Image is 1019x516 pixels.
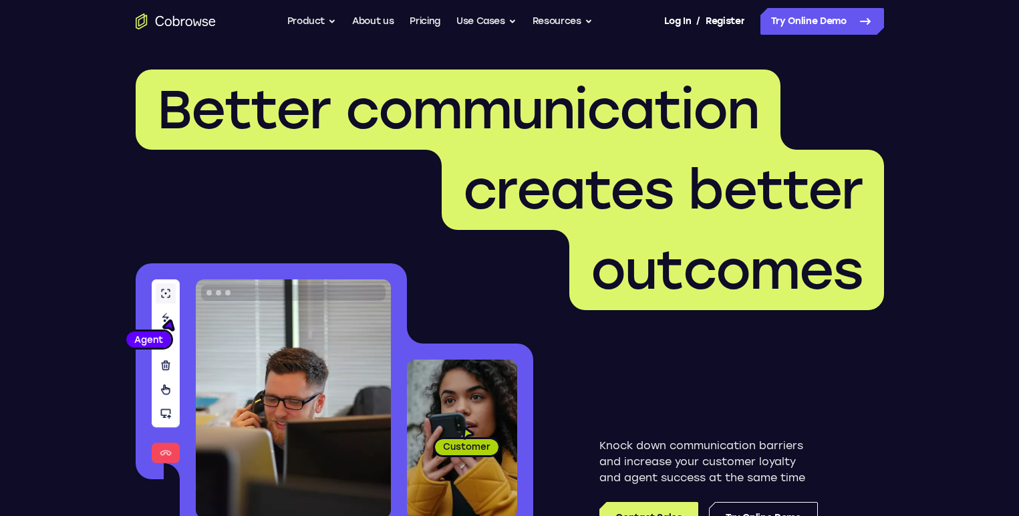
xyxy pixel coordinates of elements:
[287,8,337,35] button: Product
[435,440,498,453] span: Customer
[706,8,744,35] a: Register
[126,333,171,346] span: Agent
[664,8,691,35] a: Log In
[136,13,216,29] a: Go to the home page
[352,8,394,35] a: About us
[696,13,700,29] span: /
[410,8,440,35] a: Pricing
[591,238,863,302] span: outcomes
[157,78,759,142] span: Better communication
[599,438,818,486] p: Knock down communication barriers and increase your customer loyalty and agent success at the sam...
[456,8,517,35] button: Use Cases
[533,8,593,35] button: Resources
[760,8,884,35] a: Try Online Demo
[152,279,180,463] img: A series of tools used in co-browsing sessions
[463,158,863,222] span: creates better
